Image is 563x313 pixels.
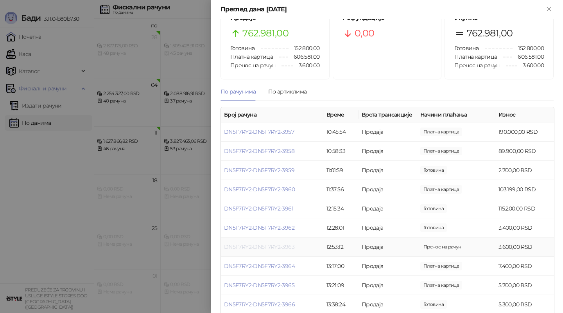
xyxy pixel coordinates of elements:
[323,218,359,237] td: 12:28:01
[359,107,417,122] th: Врста трансакције
[355,26,374,41] span: 0,00
[323,107,359,122] th: Време
[512,52,544,61] span: 606.581,00
[544,5,554,14] button: Close
[495,161,554,180] td: 2.700,00 RSD
[454,53,497,60] span: Платна картица
[289,44,320,52] span: 152.800,00
[323,142,359,161] td: 10:58:33
[224,128,294,135] a: DN5F7RY2-DN5F7RY2-3957
[359,237,417,257] td: Продаја
[323,276,359,295] td: 13:21:09
[420,243,464,251] span: 3.600,00
[323,180,359,199] td: 11:37:56
[268,87,307,96] div: По артиклима
[224,263,295,270] a: DN5F7RY2-DN5F7RY2-3964
[359,199,417,218] td: Продаја
[359,257,417,276] td: Продаја
[420,300,447,309] span: 5.300,00
[467,26,513,41] span: 762.981,00
[323,122,359,142] td: 10:45:54
[242,26,289,41] span: 762.981,00
[359,276,417,295] td: Продаја
[323,161,359,180] td: 11:01:59
[224,243,294,250] a: DN5F7RY2-DN5F7RY2-3963
[454,62,499,69] span: Пренос на рачун
[293,61,320,70] span: 3.600,00
[221,5,544,14] div: Преглед дана [DATE]
[495,276,554,295] td: 5.700,00 RSD
[420,128,462,136] span: 190.000,00
[495,180,554,199] td: 103.199,00 RSD
[224,148,294,155] a: DN5F7RY2-DN5F7RY2-3958
[420,185,462,194] span: 103.199,00
[359,122,417,142] td: Продаја
[224,282,294,289] a: DN5F7RY2-DN5F7RY2-3965
[323,237,359,257] td: 12:53:12
[224,224,294,231] a: DN5F7RY2-DN5F7RY2-3962
[495,257,554,276] td: 7.400,00 RSD
[420,223,447,232] span: 3.400,00
[230,45,255,52] span: Готовина
[224,186,295,193] a: DN5F7RY2-DN5F7RY2-3960
[224,301,295,308] a: DN5F7RY2-DN5F7RY2-3966
[420,166,447,174] span: 2.700,00
[230,62,275,69] span: Пренос на рачун
[420,281,462,290] span: 5.700,00
[224,205,293,212] a: DN5F7RY2-DN5F7RY2-3961
[495,199,554,218] td: 115.200,00 RSD
[495,142,554,161] td: 89.900,00 RSD
[420,147,462,155] span: 89.900,00
[224,167,294,174] a: DN5F7RY2-DN5F7RY2-3959
[221,107,323,122] th: Број рачуна
[359,180,417,199] td: Продаја
[230,53,273,60] span: Платна картица
[221,87,256,96] div: По рачунима
[420,204,447,213] span: 115.200,00
[417,107,495,122] th: Начини плаћања
[359,142,417,161] td: Продаја
[517,61,544,70] span: 3.600,00
[288,52,320,61] span: 606.581,00
[495,122,554,142] td: 190.000,00 RSD
[323,257,359,276] td: 13:17:00
[323,199,359,218] td: 12:15:34
[359,218,417,237] td: Продаја
[495,107,554,122] th: Износ
[420,262,462,270] span: 7.400,00
[454,45,479,52] span: Готовина
[513,44,544,52] span: 152.800,00
[495,237,554,257] td: 3.600,00 RSD
[495,218,554,237] td: 3.400,00 RSD
[359,161,417,180] td: Продаја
